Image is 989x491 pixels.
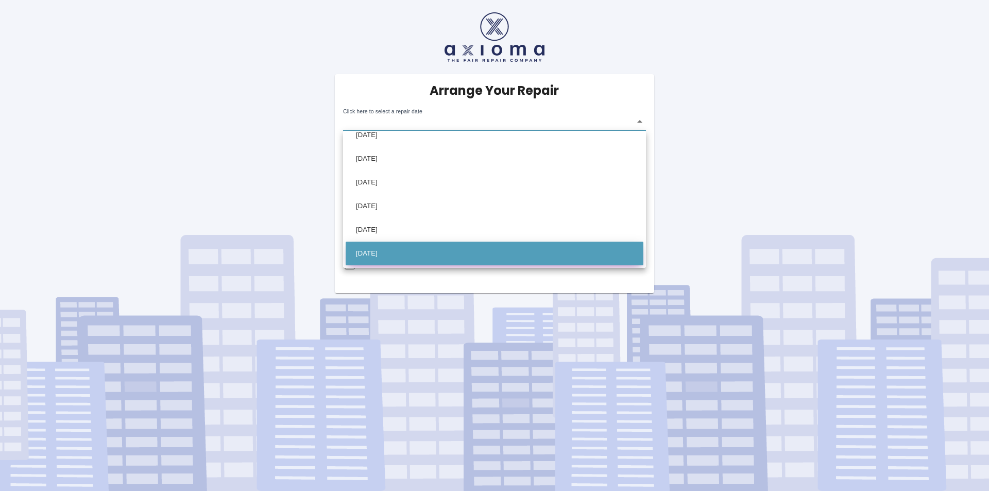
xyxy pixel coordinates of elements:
li: [DATE] [346,147,643,171]
li: [DATE] [346,218,643,242]
li: [DATE] [346,123,643,147]
li: [DATE] [346,171,643,194]
li: [DATE] [346,242,643,265]
li: [DATE] [346,194,643,218]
